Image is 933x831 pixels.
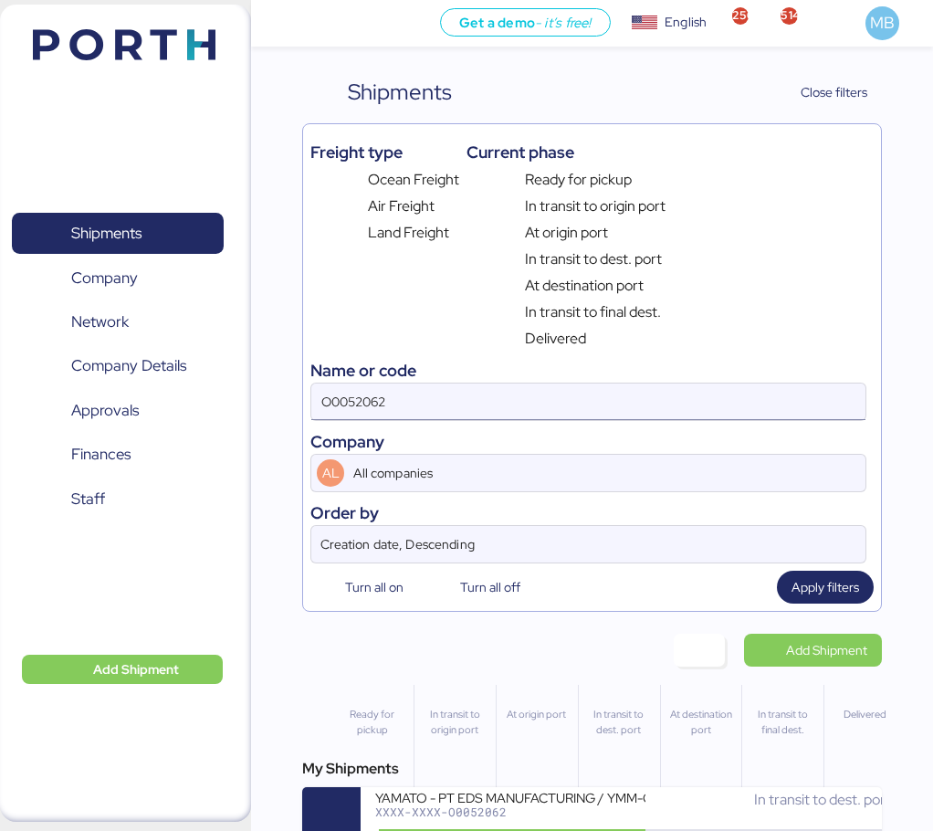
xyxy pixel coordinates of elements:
span: Apply filters [791,576,859,598]
span: At destination port [525,275,644,297]
a: Finances [12,434,224,476]
span: Close filters [801,81,867,103]
button: Turn all on [310,571,418,604]
input: AL [350,455,814,491]
span: Finances [71,441,131,468]
span: Company [71,265,138,291]
button: Apply filters [777,571,874,604]
span: Air Freight [368,195,435,217]
div: At origin port [504,707,570,722]
div: English [665,13,707,32]
span: MB [870,11,895,35]
div: Delivered [832,707,897,722]
span: Company Details [71,352,186,379]
div: Current phase [466,140,665,164]
span: Shipments [71,220,142,247]
div: In transit to dest. port [586,707,652,738]
button: Close filters [763,76,882,109]
span: AL [322,463,340,483]
a: Network [12,301,224,343]
span: Add Shipment [786,639,867,661]
div: Name or code [310,358,866,383]
span: Turn all off [460,576,520,598]
a: Staff [12,479,224,521]
a: Shipments [12,213,224,255]
a: Company [12,257,224,299]
span: Network [71,309,129,335]
a: Add Shipment [744,634,882,667]
span: In transit to dest. port [525,248,662,270]
span: Approvals [71,397,139,424]
div: Order by [310,500,866,525]
span: In transit to final dest. [525,301,661,323]
span: At origin port [525,222,608,244]
div: YAMATO - PT EDS MANUFACTURING / YMM-OI-221 / MBL: 049FX09080 / HBL: YIFFW0163515 / FCL [375,789,645,805]
span: Land Freight [368,222,449,244]
a: Company Details [12,345,224,387]
span: In transit to origin port [525,195,666,217]
div: Company [310,429,866,454]
div: In transit to origin port [422,707,487,738]
span: Ready for pickup [525,169,632,191]
span: Staff [71,486,105,512]
div: My Shipments [302,758,882,780]
div: XXXX-XXXX-O0052062 [375,805,645,818]
div: Shipments [348,76,452,109]
button: Turn all off [425,571,535,604]
div: At destination port [668,707,734,738]
button: Add Shipment [22,655,223,684]
span: Ocean Freight [368,169,459,191]
span: Turn all on [345,576,404,598]
div: Ready for pickup [339,707,405,738]
span: In transit to dest. port [754,790,891,809]
div: Freight type [310,140,459,164]
span: Add Shipment [93,658,179,680]
a: Approvals [12,390,224,432]
div: In transit to final dest. [750,707,815,738]
button: Menu [262,8,293,39]
span: Delivered [525,328,586,350]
